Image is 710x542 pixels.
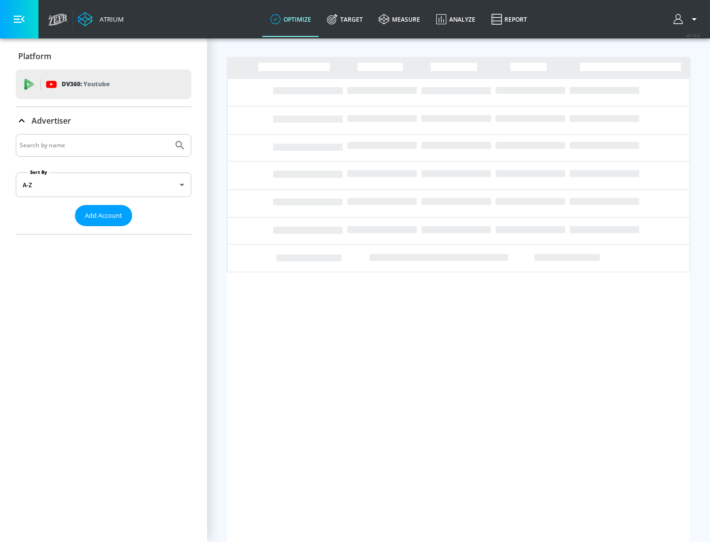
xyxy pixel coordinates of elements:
span: v 4.19.0 [686,33,700,38]
a: measure [371,1,428,37]
a: Report [483,1,535,37]
p: Youtube [83,79,109,89]
div: A-Z [16,172,191,197]
input: Search by name [20,139,169,152]
div: DV360: Youtube [16,69,191,99]
p: Platform [18,51,51,62]
span: Add Account [85,210,122,221]
div: Platform [16,42,191,70]
a: Atrium [78,12,124,27]
p: Advertiser [32,115,71,126]
a: optimize [262,1,319,37]
div: Advertiser [16,134,191,234]
nav: list of Advertiser [16,226,191,234]
div: Atrium [96,15,124,24]
a: Target [319,1,371,37]
label: Sort By [28,169,49,175]
button: Add Account [75,205,132,226]
p: DV360: [62,79,109,90]
div: Advertiser [16,107,191,135]
a: Analyze [428,1,483,37]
